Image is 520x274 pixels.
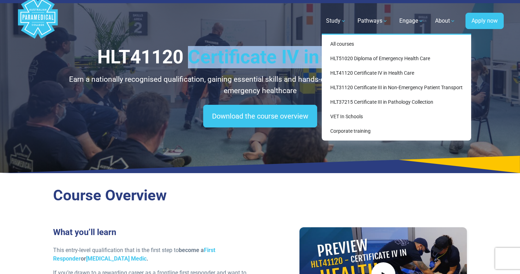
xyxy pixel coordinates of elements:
[325,81,468,94] a: HLT31120 Certificate III in Non-Emergency Patient Transport
[322,11,350,31] a: Study
[86,255,147,262] a: [MEDICAL_DATA] Medic
[53,246,256,263] p: This entry-level qualification that is the first step to
[322,34,471,141] div: Study
[325,38,468,51] a: All courses
[325,110,468,123] a: VET In Schools
[203,105,317,127] a: Download the course overview
[53,247,215,262] a: First Responder
[465,13,504,29] a: Apply now
[325,125,468,138] a: Corporate training
[53,74,467,96] p: Earn a nationally recognised qualification, gaining essential skills and hands-on experience for ...
[353,11,392,31] a: Pathways
[53,187,467,205] h2: Course Overview
[53,227,256,238] h3: What you’ll learn
[325,67,468,80] a: HLT41120 Certificate IV in Health Care
[53,46,467,68] h1: HLT41120 Certificate IV in Health Care
[431,11,460,31] a: About
[53,247,215,262] strong: become a or .
[325,96,468,109] a: HLT37215 Certificate III in Pathology Collection
[395,11,428,31] a: Engage
[325,52,468,65] a: HLT51020 Diploma of Emergency Health Care
[17,3,59,39] a: Australian Paramedical College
